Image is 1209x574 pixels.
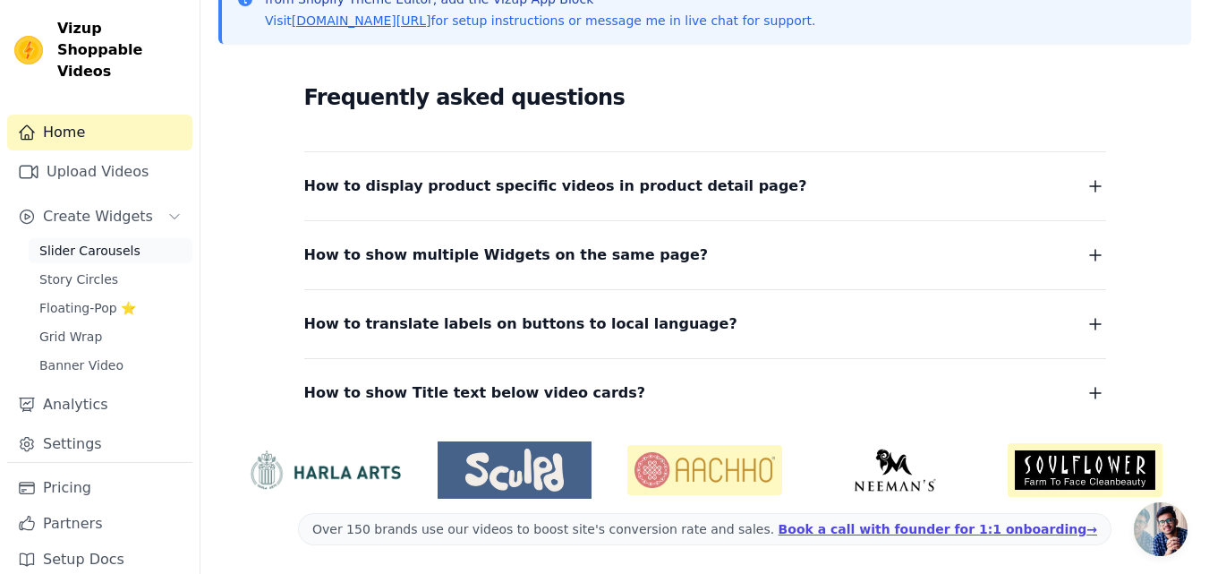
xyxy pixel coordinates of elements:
a: Partners [7,506,192,542]
span: How to translate labels on buttons to local language? [304,312,737,337]
span: How to display product specific videos in product detail page? [304,174,807,199]
span: How to show Title text below video cards? [304,381,646,406]
a: Upload Videos [7,154,192,190]
h2: Frequently asked questions [304,80,1106,116]
span: Grid Wrap [39,328,102,346]
span: Floating-Pop ⭐ [39,299,136,317]
span: Slider Carousels [39,242,140,260]
span: Create Widgets [43,206,153,227]
img: Aachho [627,445,782,495]
a: Floating-Pop ⭐ [29,296,192,321]
a: Analytics [7,387,192,423]
span: How to show multiple Widgets on the same page? [304,243,709,268]
img: Soulflower [1008,443,1162,496]
a: Open chat [1134,502,1188,556]
span: Vizup Shoppable Videos [57,18,185,82]
p: Visit for setup instructions or message me in live chat for support. [265,12,815,30]
a: Story Circles [29,267,192,292]
img: Vizup [14,36,43,64]
a: Home [7,115,192,150]
span: Banner Video [39,356,123,374]
a: Book a call with founder for 1:1 onboarding [779,522,1097,536]
img: HarlaArts [247,450,402,491]
span: Story Circles [39,270,118,288]
a: Banner Video [29,353,192,378]
a: Pricing [7,470,192,506]
button: How to translate labels on buttons to local language? [304,312,1106,337]
a: Slider Carousels [29,238,192,263]
img: Sculpd US [438,449,592,492]
img: Neeman's [818,449,973,492]
button: Create Widgets [7,199,192,235]
a: [DOMAIN_NAME][URL] [292,13,431,28]
a: Grid Wrap [29,324,192,349]
button: How to display product specific videos in product detail page? [304,174,1106,199]
button: How to show multiple Widgets on the same page? [304,243,1106,268]
a: Settings [7,426,192,462]
button: How to show Title text below video cards? [304,381,1106,406]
